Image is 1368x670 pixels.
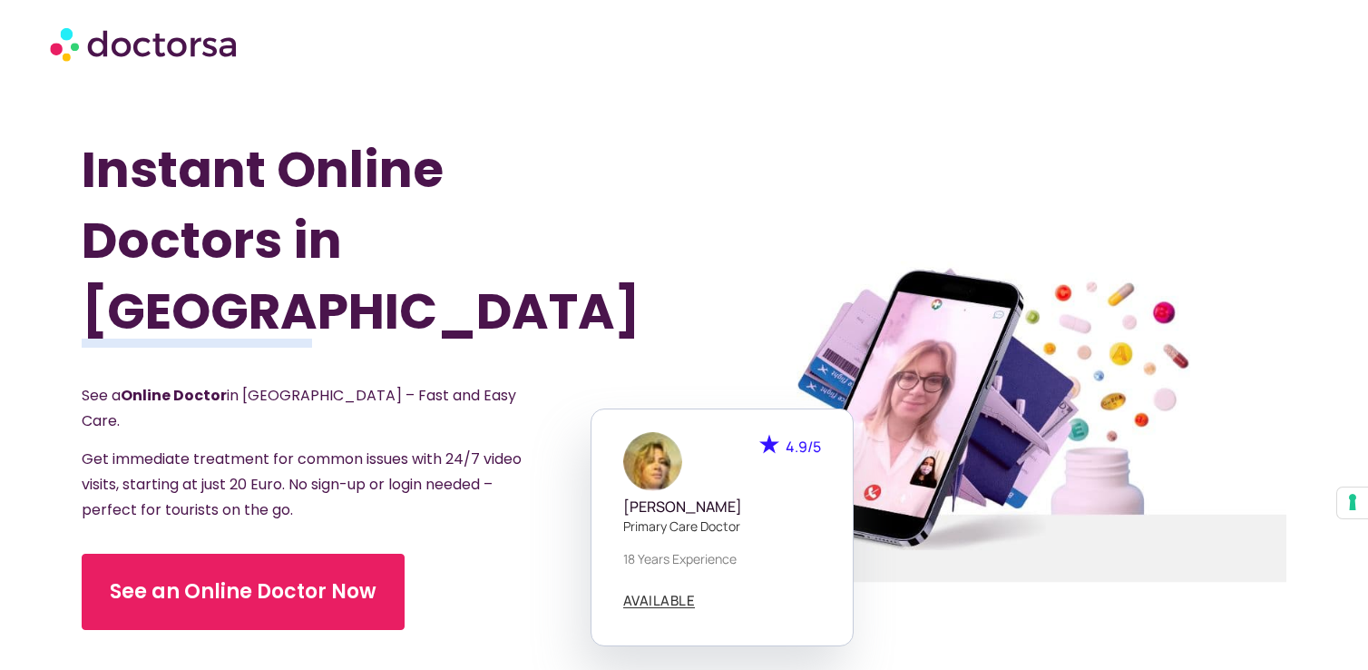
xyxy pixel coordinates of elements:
[82,554,405,630] a: See an Online Doctor Now
[623,594,696,607] span: AVAILABLE
[1337,488,1368,518] button: Your consent preferences for tracking technologies
[82,448,522,520] span: Get immediate treatment for common issues with 24/7 video visits, starting at just 20 Euro. No si...
[623,517,821,536] p: Primary care doctor
[82,134,593,347] h1: Instant Online Doctors in [GEOGRAPHIC_DATA]
[121,385,227,406] strong: Online Doctor
[623,594,696,608] a: AVAILABLE
[623,549,821,568] p: 18 years experience
[623,498,821,516] h5: [PERSON_NAME]
[110,577,376,606] span: See an Online Doctor Now
[786,437,821,457] span: 4.9/5
[82,385,516,431] span: See a in [GEOGRAPHIC_DATA] – Fast and Easy Care.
